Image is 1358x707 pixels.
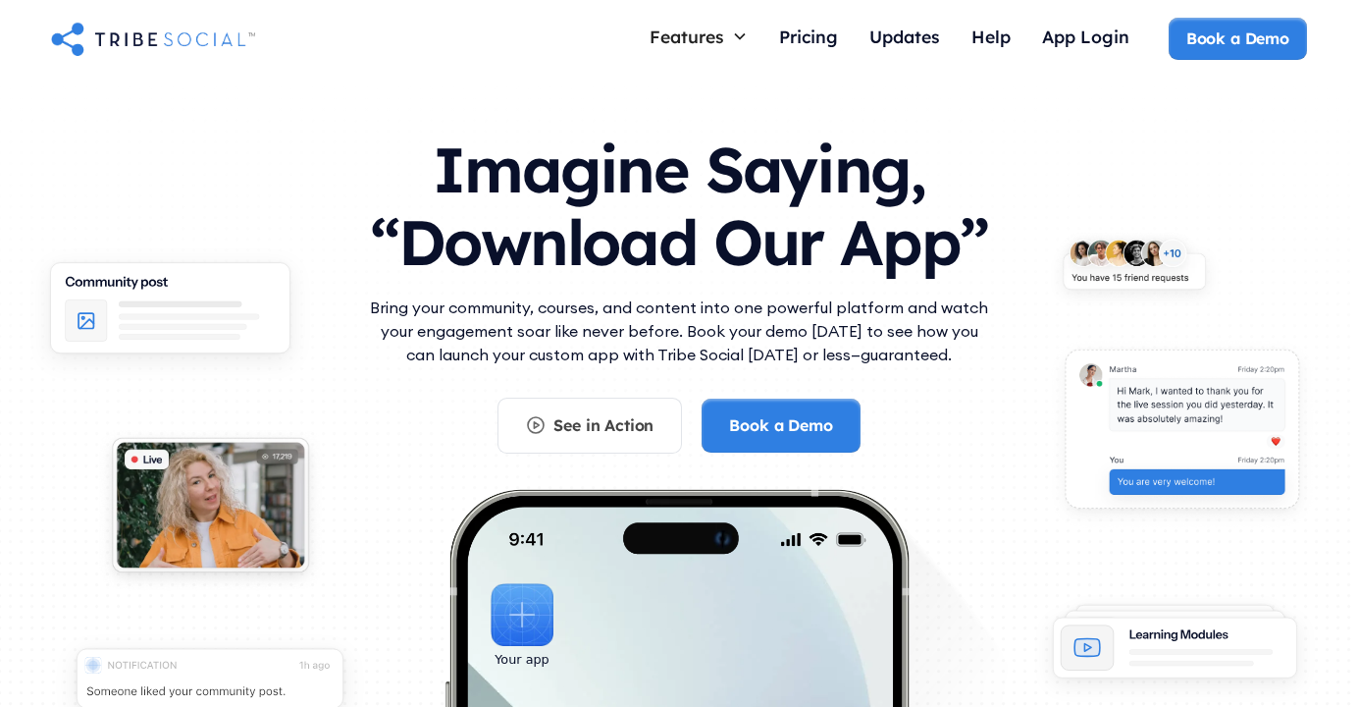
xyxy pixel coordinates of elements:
[869,26,940,47] div: Updates
[27,246,313,382] img: An illustration of Community Feed
[497,398,682,453] a: See in Action
[1169,18,1307,59] a: Book a Demo
[854,18,956,60] a: Updates
[1042,26,1129,47] div: App Login
[1046,227,1223,311] img: An illustration of New friends requests
[956,18,1026,60] a: Help
[702,399,860,452] a: Book a Demo
[1026,18,1145,60] a: App Login
[1032,593,1318,704] img: An illustration of Learning Modules
[650,26,724,47] div: Features
[553,414,653,436] div: See in Action
[971,26,1011,47] div: Help
[1046,336,1318,532] img: An illustration of chat
[95,425,326,594] img: An illustration of Live video
[365,114,993,288] h1: Imagine Saying, “Download Our App”
[779,26,838,47] div: Pricing
[495,649,548,671] div: Your app
[365,296,993,366] p: Bring your community, courses, and content into one powerful platform and watch your engagement s...
[763,18,854,60] a: Pricing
